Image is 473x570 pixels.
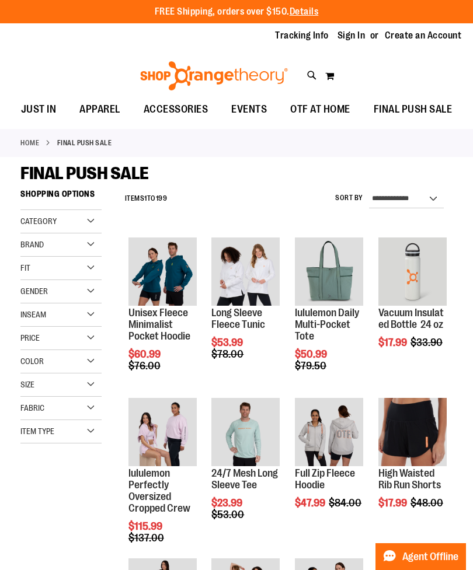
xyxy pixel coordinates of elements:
a: Full Zip Fleece Hoodie [295,467,355,491]
span: Brand [20,240,44,249]
span: Inseam [20,310,46,319]
div: product [123,232,203,401]
button: Agent Offline [375,543,466,570]
a: Vacuum Insulated Bottle 24 oz [378,237,447,307]
a: Sign In [338,29,366,42]
span: FINAL PUSH SALE [20,163,149,183]
span: $17.99 [378,337,409,348]
a: High Waisted Rib Run Shorts [378,398,447,468]
span: $76.00 [128,360,162,372]
div: product [373,392,453,538]
a: Unisex Fleece Minimalist Pocket Hoodie [128,307,190,342]
span: $115.99 [128,520,164,532]
img: lululemon Perfectly Oversized Cropped Crew [128,398,197,466]
img: Main Image of 1457091 [295,398,363,466]
a: Create an Account [385,29,462,42]
span: $53.00 [211,509,246,520]
img: Main Image of 1457095 [211,398,280,466]
img: Shop Orangetheory [138,61,290,90]
span: Size [20,380,34,389]
div: product [289,232,369,401]
span: Fabric [20,403,44,412]
a: Home [20,138,39,148]
span: $53.99 [211,337,245,348]
span: $23.99 [211,497,244,509]
a: Unisex Fleece Minimalist Pocket Hoodie [128,237,197,307]
a: Main Image of 1457095 [211,398,280,468]
a: lululemon Daily Multi-Pocket Tote [295,237,363,307]
span: $78.00 [211,348,245,360]
span: ACCESSORIES [144,96,208,123]
strong: FINAL PUSH SALE [57,138,112,148]
span: $60.99 [128,348,162,360]
span: JUST IN [21,96,57,123]
a: Product image for Fleece Long Sleeve [211,237,280,307]
img: Unisex Fleece Minimalist Pocket Hoodie [128,237,197,306]
div: product [206,232,286,390]
span: Agent Offline [402,551,458,562]
a: Vacuum Insulated Bottle 24 oz [378,307,444,330]
label: Sort By [335,193,363,203]
span: $48.00 [411,497,445,509]
span: $50.99 [295,348,329,360]
span: $47.99 [295,497,327,509]
a: lululemon Daily Multi-Pocket Tote [295,307,359,342]
span: APPAREL [79,96,120,123]
a: Main Image of 1457091 [295,398,363,468]
span: Fit [20,263,30,272]
span: $17.99 [378,497,409,509]
div: product [373,232,453,378]
a: Details [290,6,319,17]
p: FREE Shipping, orders over $150. [155,5,319,19]
span: $84.00 [329,497,363,509]
span: 1 [144,194,147,202]
a: 24/7 Mesh Long Sleeve Tee [211,467,278,491]
a: Tracking Info [275,29,329,42]
a: lululemon Perfectly Oversized Cropped Crew [128,467,190,513]
strong: Shopping Options [20,184,102,210]
a: High Waisted Rib Run Shorts [378,467,441,491]
div: product [289,392,369,538]
span: Category [20,216,57,226]
img: Product image for Fleece Long Sleeve [211,237,280,306]
span: Item Type [20,426,54,436]
div: product [206,392,286,550]
span: FINAL PUSH SALE [374,96,453,123]
img: lululemon Daily Multi-Pocket Tote [295,237,363,306]
a: Long Sleeve Fleece Tunic [211,307,265,330]
span: Price [20,333,40,342]
a: lululemon Perfectly Oversized Cropped Crew [128,398,197,468]
img: High Waisted Rib Run Shorts [378,398,447,466]
h2: Items to [125,190,168,208]
span: Color [20,356,44,366]
span: Gender [20,286,48,296]
span: 199 [156,194,168,202]
span: $79.50 [295,360,328,372]
img: Vacuum Insulated Bottle 24 oz [378,237,447,306]
span: OTF AT HOME [290,96,350,123]
span: EVENTS [231,96,267,123]
span: $137.00 [128,532,166,544]
span: $33.90 [411,337,444,348]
